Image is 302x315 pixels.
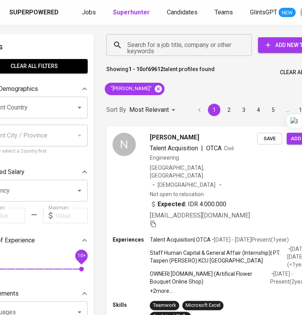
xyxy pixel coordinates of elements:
[158,200,186,209] b: Expected:
[279,9,296,17] span: NEW
[153,302,176,309] div: Teamwork
[201,144,203,153] span: |
[238,104,250,116] button: Go to page 3
[56,208,88,223] input: Value
[113,133,136,156] div: N
[150,200,226,209] div: IDR 4.000.000
[150,133,199,142] span: [PERSON_NAME]
[106,105,126,115] p: Sort By
[128,66,142,72] b: 1 - 10
[282,106,294,114] div: …
[113,8,151,17] a: Superhunter
[186,302,220,309] div: Microsoft Excel
[257,133,282,145] button: Save
[206,144,222,152] span: OTCA
[250,9,277,16] span: GlintsGPT
[148,66,163,72] b: 69612
[223,104,235,116] button: Go to page 2
[167,9,198,16] span: Candidates
[82,9,96,16] span: Jobs
[158,181,217,189] span: [DEMOGRAPHIC_DATA]
[113,301,150,309] p: Skills
[113,236,150,244] p: Experiences
[215,9,233,16] span: Teams
[252,104,265,116] button: Go to page 4
[211,236,289,244] p: • [DATE] - [DATE] Present ( 1 year )
[167,8,199,17] a: Candidates
[106,65,215,80] p: Showing of talent profiles found
[82,8,97,17] a: Jobs
[250,8,296,17] a: GlintsGPT NEW
[267,104,279,116] button: Go to page 5
[77,253,85,259] span: 10+
[105,85,156,92] span: "[PERSON_NAME]"
[129,103,178,117] div: Most Relevant
[150,164,257,179] div: [GEOGRAPHIC_DATA], [GEOGRAPHIC_DATA]
[150,145,234,161] span: Civil Engineering
[113,9,150,16] b: Superhunter
[150,190,204,198] p: Not open to relocation
[150,236,211,244] p: Talent Acquisition | OTCA
[9,8,59,17] div: Superpowered
[74,102,85,113] button: Open
[150,270,271,285] p: OWNER | [DOMAIN_NAME] (Artifical Flower Bouquet Online Shop)
[150,144,198,152] span: Talent Acquisition
[150,249,287,265] p: Staff Human Capital & General Affair (Internship) | PT. Taspen (PERSERO) KCU [GEOGRAPHIC_DATA]
[9,8,60,17] a: Superpowered
[74,185,85,196] button: Open
[129,105,169,115] p: Most Relevant
[208,104,220,116] button: page 1
[215,8,234,17] a: Teams
[261,134,278,143] span: Save
[150,212,250,219] span: [EMAIL_ADDRESS][DOMAIN_NAME]
[105,83,165,95] div: "[PERSON_NAME]"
